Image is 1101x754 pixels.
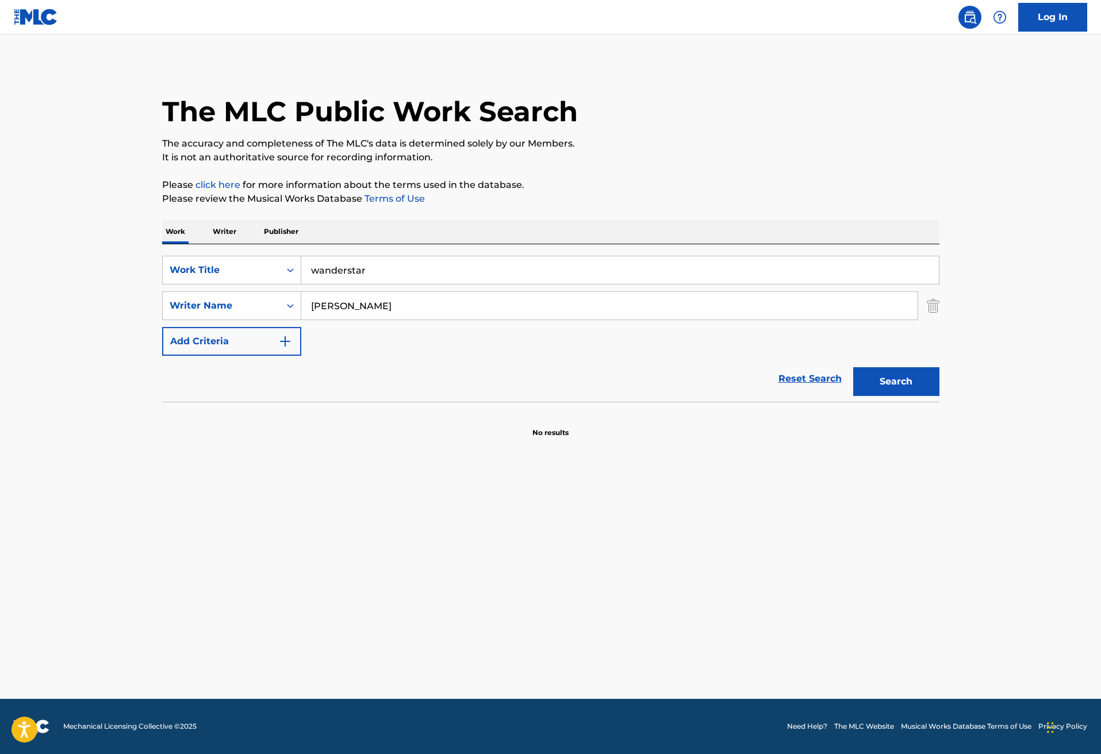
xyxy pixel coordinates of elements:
button: Add Criteria [162,327,301,356]
div: Help [988,6,1011,29]
p: Writer [209,220,240,244]
img: help [993,10,1007,24]
div: Dra [1047,710,1054,745]
a: Log In [1018,3,1087,32]
form: Search Form [162,256,939,402]
a: Terms of Use [362,193,425,204]
h1: The MLC Public Work Search [162,94,578,129]
a: Public Search [958,6,981,29]
span: Mechanical Licensing Collective © 2025 [63,721,197,732]
p: Please for more information about the terms used in the database. [162,178,939,192]
div: Chatt-widget [1044,699,1101,754]
p: It is not an authoritative source for recording information. [162,151,939,164]
a: Reset Search [773,366,847,391]
button: Search [853,367,939,396]
div: Writer Name [170,299,273,313]
img: 9d2ae6d4665cec9f34b9.svg [278,334,292,348]
a: click here [195,179,240,190]
iframe: Chat Widget [1044,699,1101,754]
div: Work Title [170,263,273,277]
p: Please review the Musical Works Database [162,192,939,206]
p: The accuracy and completeness of The MLC's data is determined solely by our Members. [162,137,939,151]
img: search [963,10,977,24]
p: Publisher [260,220,302,244]
a: Need Help? [787,721,827,732]
a: The MLC Website [834,721,894,732]
img: Delete Criterion [927,291,939,320]
a: Privacy Policy [1038,721,1087,732]
img: logo [14,720,49,733]
p: Work [162,220,189,244]
img: MLC Logo [14,9,58,25]
a: Musical Works Database Terms of Use [901,721,1031,732]
p: No results [532,414,569,438]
